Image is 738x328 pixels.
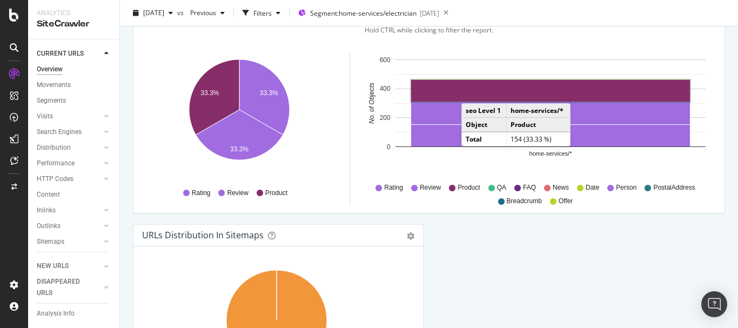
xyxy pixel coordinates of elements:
a: Analysis Info [37,308,112,319]
div: Open Intercom Messenger [701,291,727,317]
text: No. of Objects [368,83,375,124]
span: QA [497,183,506,192]
td: home-services/* [507,104,570,118]
span: Previous [186,8,216,17]
td: 154 (33.33 %) [507,132,570,146]
div: Movements [37,79,71,91]
span: Rating [192,189,211,198]
a: HTTP Codes [37,173,101,185]
a: Segments [37,95,112,106]
span: Review [420,183,441,192]
div: Analytics [37,9,111,18]
svg: A chart. [363,53,708,178]
td: seo Level 1 [462,104,507,118]
a: Performance [37,158,101,169]
div: Overview [37,64,63,75]
div: Inlinks [37,205,56,216]
text: 600 [380,56,391,64]
span: Person [616,183,636,192]
a: DISAPPEARED URLS [37,276,101,299]
text: 0 [387,143,391,151]
span: Date [586,183,599,192]
div: Outlinks [37,220,61,232]
a: Movements [37,79,112,91]
td: Total [462,132,507,146]
td: Product [507,118,570,132]
div: HTTP Codes [37,173,73,185]
a: Search Engines [37,126,101,138]
span: Offer [559,197,573,206]
a: Content [37,189,112,200]
text: 33.3% [200,89,219,97]
span: PostalAddress [653,183,695,192]
div: Search Engines [37,126,82,138]
div: gear [407,232,414,240]
div: Distribution [37,142,71,153]
span: Review [227,189,248,198]
svg: A chart. [145,53,334,178]
div: Performance [37,158,75,169]
div: Content [37,189,60,200]
span: Rating [384,183,403,192]
div: Filters [253,8,272,17]
span: Breadcrumb [507,197,542,206]
span: FAQ [523,183,536,192]
button: Previous [186,4,229,22]
td: Object [462,118,507,132]
div: CURRENT URLS [37,48,84,59]
span: Segment: home-services/electrician [310,9,417,18]
span: Product [265,189,287,198]
text: 33.3% [230,145,249,153]
div: DISAPPEARED URLS [37,276,91,299]
a: Visits [37,111,101,122]
div: Analysis Info [37,308,75,319]
div: Url Explorer [37,257,70,268]
text: 33.3% [260,89,278,97]
div: NEW URLS [37,260,69,272]
a: Url Explorer [37,257,112,268]
a: Distribution [37,142,101,153]
a: Outlinks [37,220,101,232]
button: Segment:home-services/electrician[DATE] [294,4,439,22]
div: URLs Distribution in Sitemaps [142,230,264,240]
a: NEW URLS [37,260,101,272]
button: Filters [238,4,285,22]
a: Inlinks [37,205,101,216]
div: Sitemaps [37,236,64,247]
div: Visits [37,111,53,122]
a: CURRENT URLS [37,48,101,59]
span: Product [458,183,480,192]
button: [DATE] [129,4,177,22]
text: 200 [380,114,391,122]
span: News [553,183,569,192]
div: Segments [37,95,66,106]
span: 2025 Aug. 4th [143,8,164,17]
a: Sitemaps [37,236,101,247]
span: vs [177,8,186,17]
text: home-services/* [529,150,573,157]
div: SiteCrawler [37,18,111,30]
text: 400 [380,85,391,92]
a: Overview [37,64,112,75]
div: [DATE] [420,9,439,18]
